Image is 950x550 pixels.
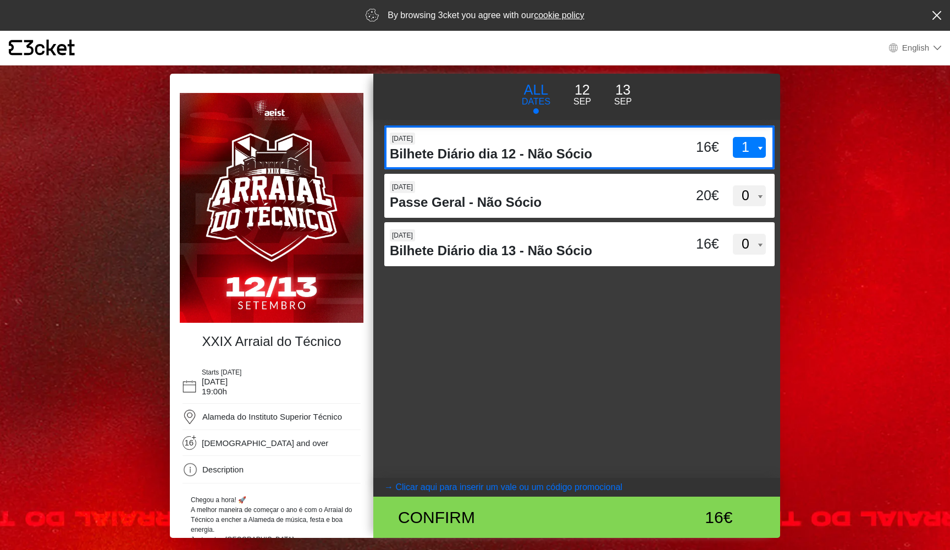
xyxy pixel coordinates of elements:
[390,195,666,211] h4: Passe Geral - Não Sócio
[388,9,584,22] p: By browsing 3cket you agree with our
[733,234,766,255] select: [DATE] Bilhete Diário dia 13 - Não Sócio 16€
[522,80,550,101] p: ALL
[191,505,352,535] p: A melhor maneira de começar o ano é com o Arraial do Técnico a encher a Alameda de música, festa ...
[185,438,197,450] span: 16
[373,478,780,497] button: → Clicar aqui para inserir um vale ou um código promocional
[390,181,415,193] span: [DATE]
[639,505,732,530] div: 16€
[573,80,591,101] p: 12
[202,438,328,448] span: [DEMOGRAPHIC_DATA] and over
[666,185,722,206] div: 20€
[373,497,780,538] button: Confirm 16€
[603,79,643,109] button: 13 Sep
[202,377,228,396] span: [DATE] 19:00h
[185,334,358,350] h4: XXIX Arraial do Técnico
[390,243,666,259] h4: Bilhete Diário dia 13 - Não Sócio
[534,10,584,20] a: cookie policy
[390,133,415,145] span: [DATE]
[562,79,603,109] button: 12 Sep
[733,185,766,206] select: [DATE] Passe Geral - Não Sócio 20€
[522,95,550,108] p: DATES
[510,79,562,114] button: ALL DATES
[191,496,246,504] span: Chegou a hora! 🚀
[573,95,591,108] p: Sep
[202,465,244,474] span: Description
[666,234,722,255] div: 16€
[395,482,622,492] coupontext: Clicar aqui para inserir um vale ou um código promocional
[180,93,363,323] img: e49d6b16d0b2489fbe161f82f243c176.webp
[666,137,722,158] div: 16€
[384,481,393,494] arrow: →
[202,412,342,421] span: Alameda do Instituto Superior Técnico
[614,80,632,101] p: 13
[614,95,632,108] p: Sep
[191,435,197,440] span: +
[390,146,666,162] h4: Bilhete Diário dia 12 - Não Sócio
[390,229,415,241] span: [DATE]
[202,369,241,376] span: Starts [DATE]
[390,505,639,530] div: Confirm
[733,137,766,158] select: [DATE] Bilhete Diário dia 12 - Não Sócio 16€
[9,40,22,56] g: {' '}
